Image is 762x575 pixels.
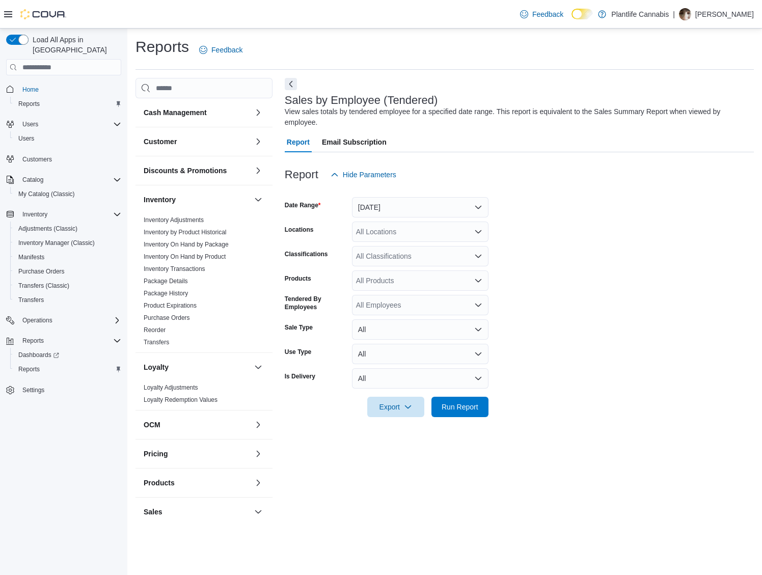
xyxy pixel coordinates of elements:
button: Reports [2,334,125,348]
button: Open list of options [474,301,482,309]
button: Reports [10,97,125,111]
a: Dashboards [10,348,125,362]
a: Settings [18,384,48,396]
span: My Catalog (Classic) [18,190,75,198]
a: Loyalty Redemption Values [144,396,217,403]
span: Feedback [211,45,242,55]
span: Inventory by Product Historical [144,228,227,236]
button: Run Report [431,397,488,417]
button: Manifests [10,250,125,264]
span: Report [287,132,310,152]
a: Dashboards [14,349,63,361]
button: All [352,344,488,364]
button: Sales [144,507,250,517]
button: Transfers [10,293,125,307]
div: Loyalty [135,381,273,410]
span: Load All Apps in [GEOGRAPHIC_DATA] [29,35,121,55]
a: Home [18,84,43,96]
button: My Catalog (Classic) [10,187,125,201]
span: Home [22,86,39,94]
button: Pricing [144,449,250,459]
span: Product Expirations [144,302,197,310]
a: Transfers (Classic) [14,280,73,292]
span: Dashboards [14,349,121,361]
button: Loyalty [144,362,250,372]
label: Classifications [285,250,328,258]
a: End Of Day [144,529,175,536]
span: Email Subscription [322,132,387,152]
a: Inventory by Product Historical [144,229,227,236]
button: Customers [2,152,125,167]
a: Purchase Orders [144,314,190,321]
span: End Of Day [144,528,175,536]
span: Users [18,134,34,143]
button: OCM [252,419,264,431]
button: Next [285,78,297,90]
span: Feedback [532,9,563,19]
button: Inventory [2,207,125,222]
a: Purchase Orders [14,265,69,278]
span: Hide Parameters [343,170,396,180]
span: Users [18,118,121,130]
a: Reports [14,98,44,110]
span: Inventory [18,208,121,221]
nav: Complex example [6,77,121,424]
span: Transfers [18,296,44,304]
a: Feedback [195,40,247,60]
button: Cash Management [252,106,264,119]
button: Cash Management [144,107,250,118]
span: Dashboards [18,351,59,359]
span: Inventory Manager (Classic) [18,239,95,247]
span: Adjustments (Classic) [14,223,121,235]
h3: Report [285,169,318,181]
button: Pricing [252,448,264,460]
button: Products [252,477,264,489]
input: Dark Mode [571,9,593,19]
h3: Sales [144,507,162,517]
a: Inventory On Hand by Product [144,253,226,260]
p: Plantlife Cannabis [611,8,669,20]
button: Products [144,478,250,488]
label: Date Range [285,201,321,209]
button: All [352,368,488,389]
button: Catalog [2,173,125,187]
img: Cova [20,9,66,19]
a: Customers [18,153,56,166]
span: Catalog [18,174,121,186]
span: Adjustments (Classic) [18,225,77,233]
span: Operations [18,314,121,326]
span: Users [22,120,38,128]
span: Package History [144,289,188,297]
button: Customer [144,136,250,147]
span: Users [14,132,121,145]
p: | [673,8,675,20]
h3: Products [144,478,175,488]
span: Inventory On Hand by Package [144,240,229,249]
a: Package History [144,290,188,297]
a: Inventory On Hand by Package [144,241,229,248]
button: Open list of options [474,228,482,236]
button: Sales [252,506,264,518]
button: Settings [2,382,125,397]
a: Feedback [516,4,567,24]
span: Manifests [18,253,44,261]
button: Users [2,117,125,131]
span: Inventory Manager (Classic) [14,237,121,249]
label: Products [285,275,311,283]
h3: Inventory [144,195,176,205]
button: Inventory [144,195,250,205]
a: Loyalty Adjustments [144,384,198,391]
a: Inventory Manager (Classic) [14,237,99,249]
button: Hide Parameters [326,165,400,185]
span: Export [373,397,418,417]
span: Reports [18,335,121,347]
span: Settings [22,386,44,394]
span: Inventory Adjustments [144,216,204,224]
h3: Pricing [144,449,168,459]
h3: Discounts & Promotions [144,166,227,176]
h3: Cash Management [144,107,207,118]
a: Manifests [14,251,48,263]
h1: Reports [135,37,189,57]
button: Reports [18,335,48,347]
